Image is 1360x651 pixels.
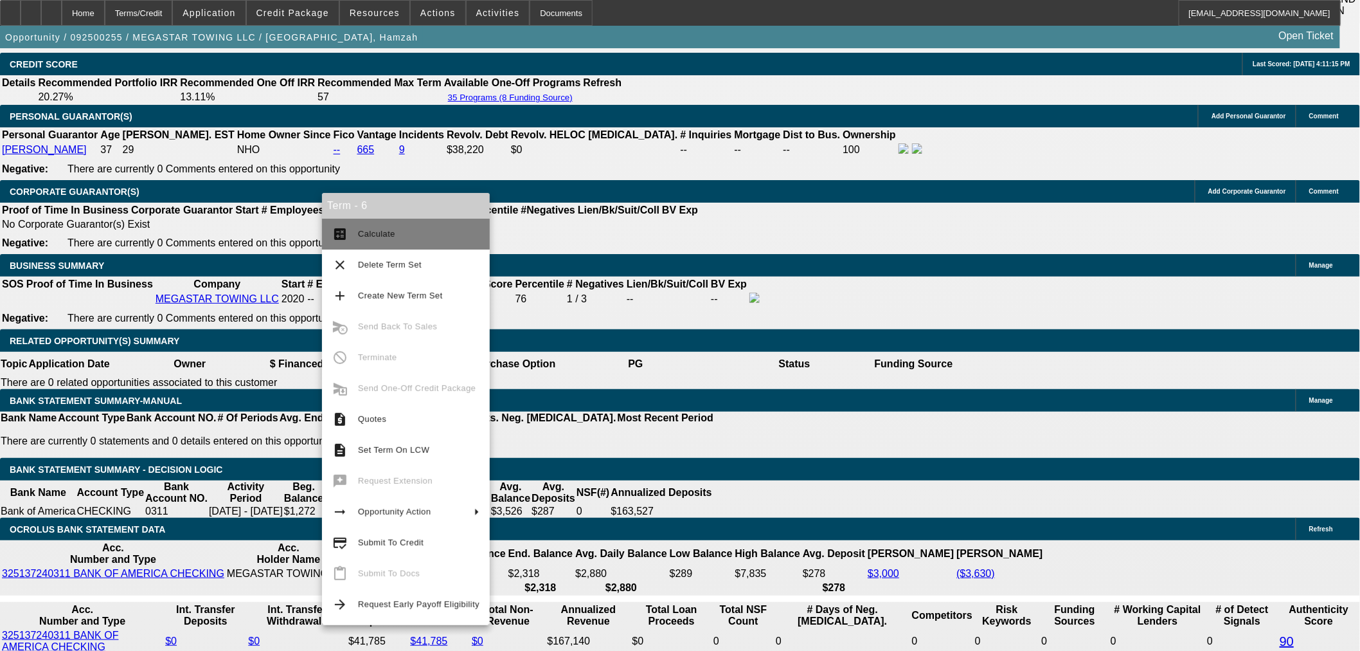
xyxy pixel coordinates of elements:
th: Avg. Balance [490,481,531,505]
a: Open Ticket [1274,25,1339,47]
td: 0 [576,505,611,518]
button: Application [173,1,245,25]
b: # Inquiries [680,129,731,140]
td: $287 [531,505,576,518]
span: Request Early Payoff Eligibility [358,600,479,609]
p: There are currently 0 statements and 0 details entered on this opportunity [1,436,713,447]
th: Account Type [76,481,145,505]
th: Activity Period [208,481,283,505]
a: ($3,630) [956,568,995,579]
b: # Negatives [567,279,624,289]
th: $2,880 [575,582,668,594]
th: Proof of Time In Business [26,278,154,291]
b: Company [193,279,240,289]
th: Int. Transfer Deposits [165,603,246,628]
span: Application [183,8,235,18]
th: Bank Account NO. [126,412,217,425]
th: Avg. Deposit [802,542,866,566]
b: Vantage [357,129,397,140]
td: $0 [510,143,679,157]
b: Start [282,279,305,289]
b: BV Exp [711,279,747,289]
th: Bank Account NO. [145,481,208,505]
button: 35 Programs (8 Funding Source) [444,92,577,103]
mat-icon: arrow_forward [332,597,348,612]
a: $0 [165,636,177,646]
b: Personal Guarantor [2,129,98,140]
span: BANK STATEMENT SUMMARY-MANUAL [10,396,182,406]
th: Funding Sources [1041,603,1109,628]
b: #Negatives [521,205,576,215]
th: SOS [1,278,24,291]
th: Low Balance [669,542,733,566]
th: Funding Source [874,352,954,376]
td: $1,272 [283,505,324,518]
td: 0311 [145,505,208,518]
span: 0 [1111,636,1116,646]
td: NHO [237,143,332,157]
b: Ownership [843,129,896,140]
button: Actions [411,1,465,25]
div: $163,527 [611,506,711,517]
span: Refresh [1309,526,1333,533]
th: # Of Periods [217,412,279,425]
td: 13.11% [179,91,316,104]
td: [DATE] - [DATE] [208,505,283,518]
th: Beg. Balance [283,481,324,505]
b: Percentile [515,279,564,289]
th: High Balance [735,542,801,566]
td: $2,880 [575,567,668,580]
th: Acc. Number and Type [1,603,163,628]
th: Account Type [57,412,126,425]
b: Home Owner Since [237,129,331,140]
td: $38,220 [446,143,509,157]
span: Comment [1309,113,1339,120]
a: 325137240311 BANK OF AMERICA CHECKING [2,568,224,579]
a: 90 [1280,634,1294,648]
span: Set Term On LCW [358,445,429,455]
a: $3,000 [868,568,899,579]
td: -- [679,143,732,157]
b: Incidents [399,129,444,140]
span: Manage [1309,397,1333,404]
b: Percentile [469,205,518,215]
th: Recommended Max Term [317,77,442,89]
th: Total Non-Revenue [471,603,545,628]
span: There are currently 0 Comments entered on this opportunity [67,313,340,324]
span: CORPORATE GUARANTOR(S) [10,187,139,197]
b: # Employees [307,279,370,289]
th: # Mts. Neg. [MEDICAL_DATA]. [469,412,617,425]
th: $2,318 [508,582,573,594]
th: # Days of Neg. [MEDICAL_DATA]. [775,603,910,628]
img: facebook-icon.png [749,293,760,303]
a: $0 [248,636,260,646]
b: Mortgage [735,129,781,140]
b: Paynet Master Score [411,279,512,289]
td: -- [734,143,782,157]
span: Opportunity / 092500255 / MEGASTAR TOWING LLC / [GEOGRAPHIC_DATA], Hamzah [5,32,418,42]
span: Add Corporate Guarantor [1208,188,1286,195]
mat-icon: arrow_right_alt [332,504,348,520]
img: linkedin-icon.png [912,143,922,154]
b: # Employees [262,205,325,215]
span: Comment [1309,188,1339,195]
th: $278 [802,582,866,594]
b: BV Exp [662,205,698,215]
b: [PERSON_NAME]. EST [123,129,235,140]
mat-icon: add [332,288,348,304]
td: 20.27% [37,91,178,104]
span: Credit Package [256,8,329,18]
span: Add Personal Guarantor [1212,113,1286,120]
span: Quotes [358,414,386,424]
td: $7,835 [735,567,801,580]
a: MEGASTAR TOWING LLC [156,293,279,304]
th: Annualized Deposits [610,481,712,505]
td: 57 [317,91,442,104]
span: Submit To Credit [358,538,424,547]
th: Proof of Time In Business [1,204,129,217]
span: Create New Term Set [358,291,443,300]
th: PG [556,352,715,376]
span: OCROLUS BANK STATEMENT DATA [10,524,165,535]
span: Manage [1309,262,1333,269]
b: Fico [334,129,355,140]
